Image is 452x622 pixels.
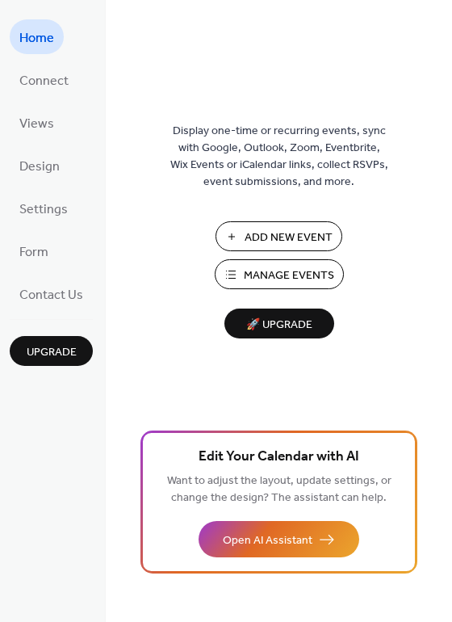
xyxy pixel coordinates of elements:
[170,123,388,191] span: Display one-time or recurring events, sync with Google, Outlook, Zoom, Eventbrite, Wix Events or ...
[19,240,48,265] span: Form
[10,19,64,54] a: Home
[19,154,60,179] span: Design
[10,62,78,97] a: Connect
[234,314,324,336] span: 🚀 Upgrade
[244,267,334,284] span: Manage Events
[10,105,64,140] a: Views
[10,191,77,225] a: Settings
[199,446,359,469] span: Edit Your Calendar with AI
[199,521,359,557] button: Open AI Assistant
[167,470,391,509] span: Want to adjust the layout, update settings, or change the design? The assistant can help.
[10,276,93,311] a: Contact Us
[19,26,54,51] span: Home
[19,197,68,222] span: Settings
[10,148,69,183] a: Design
[224,309,334,338] button: 🚀 Upgrade
[215,259,344,289] button: Manage Events
[19,283,83,308] span: Contact Us
[19,69,69,94] span: Connect
[216,221,342,251] button: Add New Event
[10,233,58,268] a: Form
[245,229,333,246] span: Add New Event
[19,111,54,137] span: Views
[223,532,312,549] span: Open AI Assistant
[27,344,77,361] span: Upgrade
[10,336,93,366] button: Upgrade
